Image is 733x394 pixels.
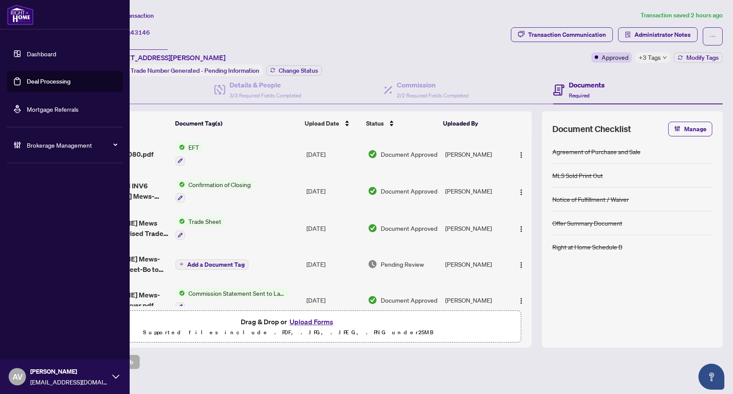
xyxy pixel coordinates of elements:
[368,223,377,233] img: Document Status
[27,105,79,113] a: Mortgage Referrals
[7,4,34,25] img: logo
[663,55,667,60] span: down
[175,142,203,166] button: Status IconEFT
[552,123,631,135] span: Document Checklist
[107,65,263,76] div: Status:
[56,311,521,343] span: Drag & Drop orUpload FormsSupported files include .PDF, .JPG, .JPEG, .PNG under25MB
[366,119,384,128] span: Status
[518,297,525,304] img: Logo
[61,327,516,338] p: Supported files include .PDF, .JPG, .JPEG, .PNG under 25 MB
[185,288,287,298] span: Commission Statement Sent to Lawyer
[518,226,525,233] img: Logo
[569,92,590,99] span: Required
[552,194,629,204] div: Notice of Fulfillment / Waiver
[686,55,719,61] span: Modify Tags
[698,364,724,390] button: Open asap
[442,281,510,319] td: [PERSON_NAME]
[303,136,365,173] td: [DATE]
[639,52,661,62] span: +3 Tags
[27,140,117,150] span: Brokerage Management
[305,119,339,128] span: Upload Date
[241,316,336,327] span: Drag & Drop or
[518,189,525,196] img: Logo
[13,371,22,383] span: AV
[185,142,203,152] span: EFT
[518,152,525,158] img: Logo
[30,367,108,376] span: [PERSON_NAME]
[552,147,641,156] div: Agreement of Purchase and Sale
[552,218,622,228] div: Offer Summary Document
[710,33,716,39] span: ellipsis
[175,216,225,240] button: Status IconTrade Sheet
[514,147,528,161] button: Logo
[442,247,510,281] td: [PERSON_NAME]
[442,136,510,173] td: [PERSON_NAME]
[266,65,322,76] button: Change Status
[368,295,377,305] img: Document Status
[618,27,698,42] button: Administrator Notes
[175,142,185,152] img: Status Icon
[303,281,365,319] td: [DATE]
[301,111,363,136] th: Upload Date
[287,316,336,327] button: Upload Forms
[27,78,70,85] a: Deal Processing
[514,184,528,198] button: Logo
[131,67,259,74] span: Trade Number Generated - Pending Information
[552,171,603,180] div: MLS Sold Print Out
[381,186,437,196] span: Document Approved
[229,92,301,99] span: 3/3 Required Fields Completed
[684,122,707,136] span: Manage
[368,149,377,159] img: Document Status
[368,186,377,196] img: Document Status
[185,180,254,189] span: Confirmation of Closing
[107,52,226,63] span: [STREET_ADDRESS][PERSON_NAME]
[175,258,249,270] button: Add a Document Tag
[175,180,254,203] button: Status IconConfirmation of Closing
[229,80,301,90] h4: Details & People
[634,28,691,42] span: Administrator Notes
[175,288,185,298] img: Status Icon
[175,216,185,226] img: Status Icon
[175,180,185,189] img: Status Icon
[625,32,631,38] span: solution
[518,262,525,268] img: Logo
[381,223,437,233] span: Document Approved
[381,295,437,305] span: Document Approved
[185,216,225,226] span: Trade Sheet
[514,257,528,271] button: Logo
[30,377,108,387] span: [EMAIL_ADDRESS][DOMAIN_NAME]
[175,259,249,270] button: Add a Document Tag
[511,27,613,42] button: Transaction Communication
[514,293,528,307] button: Logo
[381,259,424,269] span: Pending Review
[179,262,184,266] span: plus
[303,210,365,247] td: [DATE]
[368,259,377,269] img: Document Status
[381,149,437,159] span: Document Approved
[131,29,150,36] span: 43146
[172,111,301,136] th: Document Tag(s)
[668,122,712,136] button: Manage
[397,92,468,99] span: 2/2 Required Fields Completed
[674,52,723,63] button: Modify Tags
[303,173,365,210] td: [DATE]
[641,10,723,20] article: Transaction saved 2 hours ago
[175,288,287,312] button: Status IconCommission Statement Sent to Lawyer
[514,221,528,235] button: Logo
[187,262,245,268] span: Add a Document Tag
[602,52,628,62] span: Approved
[528,28,606,42] div: Transaction Communication
[552,242,622,252] div: Right at Home Schedule B
[279,68,318,74] span: Change Status
[442,173,510,210] td: [PERSON_NAME]
[569,80,605,90] h4: Documents
[303,247,365,281] td: [DATE]
[442,210,510,247] td: [PERSON_NAME]
[440,111,507,136] th: Uploaded By
[363,111,440,136] th: Status
[397,80,468,90] h4: Commission
[108,12,154,19] span: View Transaction
[27,50,56,58] a: Dashboard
